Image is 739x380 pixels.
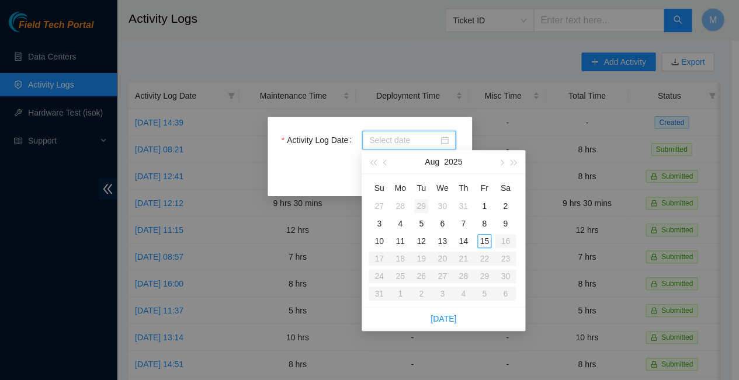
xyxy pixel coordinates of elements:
[390,179,411,197] th: Mo
[456,234,470,248] div: 14
[282,131,356,149] label: Activity Log Date
[425,150,439,173] button: Aug
[474,215,495,232] td: 2025-08-08
[414,217,428,231] div: 5
[474,232,495,250] td: 2025-08-15
[474,179,495,197] th: Fr
[498,217,512,231] div: 9
[372,217,386,231] div: 3
[369,232,390,250] td: 2025-08-10
[453,232,474,250] td: 2025-08-14
[393,217,407,231] div: 4
[456,199,470,213] div: 31
[393,199,407,213] div: 28
[495,215,516,232] td: 2025-08-09
[390,215,411,232] td: 2025-08-04
[477,217,491,231] div: 8
[411,197,432,215] td: 2025-07-29
[432,232,453,250] td: 2025-08-13
[369,134,438,147] input: Activity Log Date
[411,215,432,232] td: 2025-08-05
[444,150,462,173] button: 2025
[414,199,428,213] div: 29
[495,179,516,197] th: Sa
[411,232,432,250] td: 2025-08-12
[498,199,512,213] div: 2
[474,197,495,215] td: 2025-08-01
[453,179,474,197] th: Th
[456,217,470,231] div: 7
[432,179,453,197] th: We
[369,215,390,232] td: 2025-08-03
[393,234,407,248] div: 11
[372,234,386,248] div: 10
[411,179,432,197] th: Tu
[477,234,491,248] div: 15
[369,197,390,215] td: 2025-07-27
[435,217,449,231] div: 6
[414,234,428,248] div: 12
[372,199,386,213] div: 27
[390,232,411,250] td: 2025-08-11
[453,197,474,215] td: 2025-07-31
[477,199,491,213] div: 1
[432,197,453,215] td: 2025-07-30
[435,199,449,213] div: 30
[435,234,449,248] div: 13
[369,179,390,197] th: Su
[453,215,474,232] td: 2025-08-07
[431,314,456,323] a: [DATE]
[432,215,453,232] td: 2025-08-06
[390,197,411,215] td: 2025-07-28
[495,197,516,215] td: 2025-08-02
